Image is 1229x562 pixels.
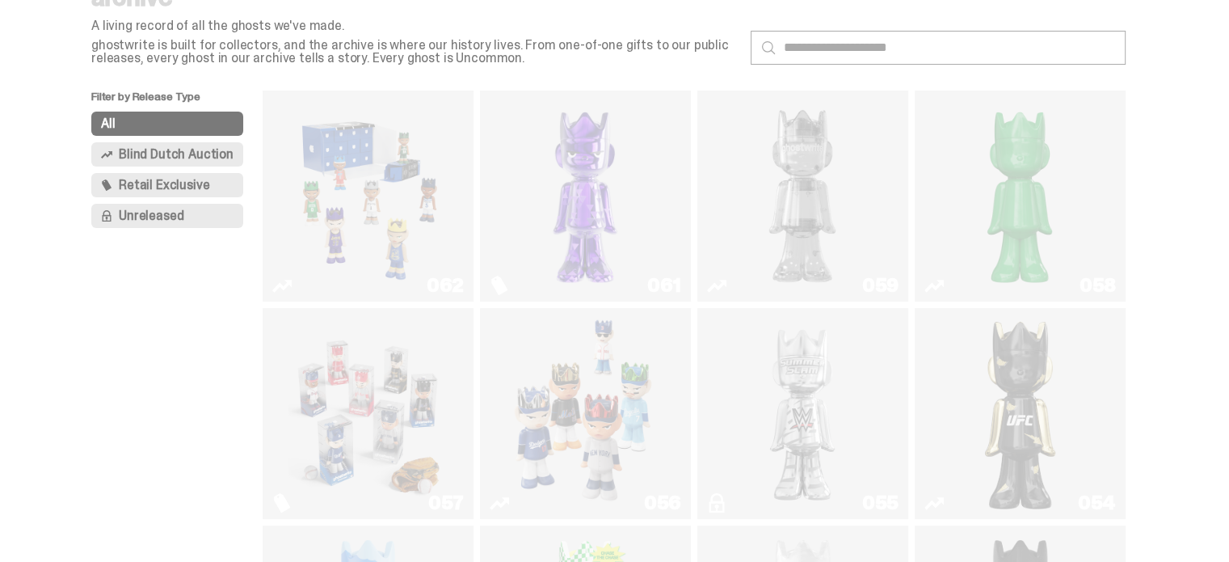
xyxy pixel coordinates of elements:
[723,97,882,295] img: Two
[101,117,116,130] span: All
[862,493,899,513] div: 055
[119,209,183,222] span: Unreleased
[91,39,738,65] p: ghostwrite is built for collectors, and the archive is where our history lives. From one-of-one g...
[427,276,464,295] div: 062
[647,276,681,295] div: 061
[707,315,899,513] a: I Was There SummerSlam
[707,97,899,295] a: Two
[490,97,681,295] a: Fantasy
[506,97,664,295] img: Fantasy
[119,148,234,161] span: Blind Dutch Auction
[119,179,209,192] span: Retail Exclusive
[288,97,447,295] img: Game Face (2025)
[978,315,1063,513] img: Ruby
[91,173,243,197] button: Retail Exclusive
[723,315,882,513] img: I Was There SummerSlam
[91,204,243,228] button: Unreleased
[506,315,664,513] img: Game Face (2025)
[272,315,464,513] a: Game Face (2025)
[862,276,899,295] div: 059
[1080,276,1116,295] div: 058
[924,97,1116,295] a: Schrödinger's ghost: Sunday Green
[272,97,464,295] a: Game Face (2025)
[91,142,243,167] button: Blind Dutch Auction
[91,112,243,136] button: All
[941,97,1099,295] img: Schrödinger's ghost: Sunday Green
[924,315,1116,513] a: Ruby
[91,91,263,112] p: Filter by Release Type
[644,493,681,513] div: 056
[288,315,447,513] img: Game Face (2025)
[490,315,681,513] a: Game Face (2025)
[428,493,464,513] div: 057
[1078,493,1116,513] div: 054
[91,19,738,32] p: A living record of all the ghosts we've made.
